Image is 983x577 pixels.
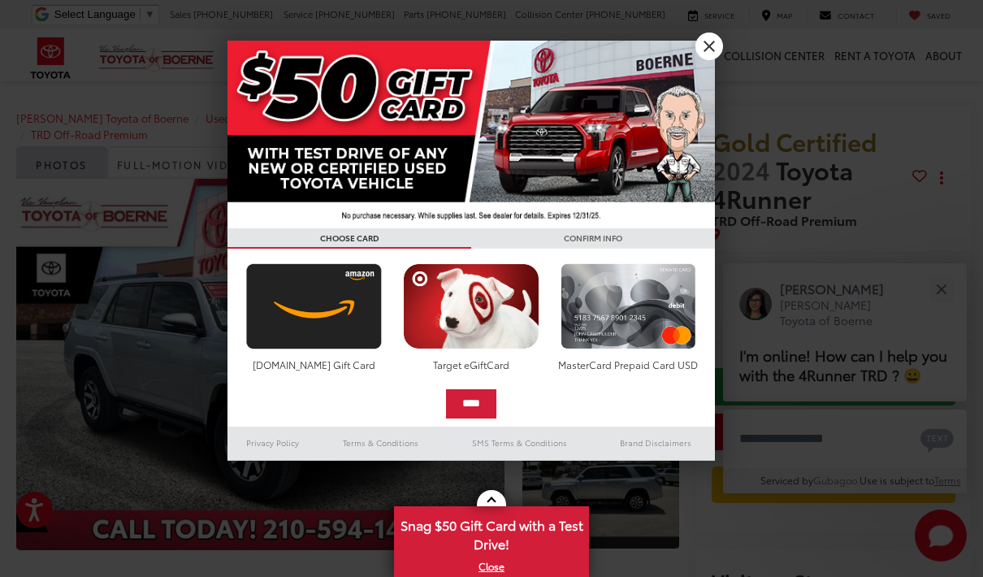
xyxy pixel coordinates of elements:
a: Terms & Conditions [318,433,443,453]
div: MasterCard Prepaid Card USD [556,358,700,371]
img: amazoncard.png [242,263,386,349]
h3: CHOOSE CARD [227,228,471,249]
span: Snag $50 Gift Card with a Test Drive! [396,508,587,557]
div: Target eGiftCard [399,358,543,371]
a: SMS Terms & Conditions [443,433,596,453]
img: targetcard.png [399,263,543,349]
a: Brand Disclaimers [596,433,715,453]
img: 42635_top_851395.jpg [227,41,715,228]
img: mastercard.png [556,263,700,349]
div: [DOMAIN_NAME] Gift Card [242,358,386,371]
h3: CONFIRM INFO [471,228,715,249]
a: Privacy Policy [227,433,318,453]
